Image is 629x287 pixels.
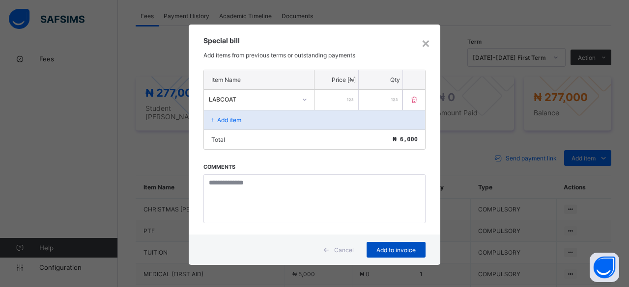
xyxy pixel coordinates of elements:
p: Add items from previous terms or outstanding payments [203,52,426,59]
div: LABCOAT [209,96,296,103]
span: Add to invoice [374,246,418,254]
span: ₦ 6,000 [393,136,418,143]
label: Comments [203,164,235,170]
h3: Special bill [203,36,426,45]
p: Item Name [211,76,307,83]
p: Add item [217,116,241,124]
button: Open asap [590,253,619,282]
p: Price [₦] [317,76,356,83]
p: Qty [361,76,400,83]
div: × [421,34,430,51]
span: Cancel [334,246,354,254]
p: Total [211,136,225,143]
